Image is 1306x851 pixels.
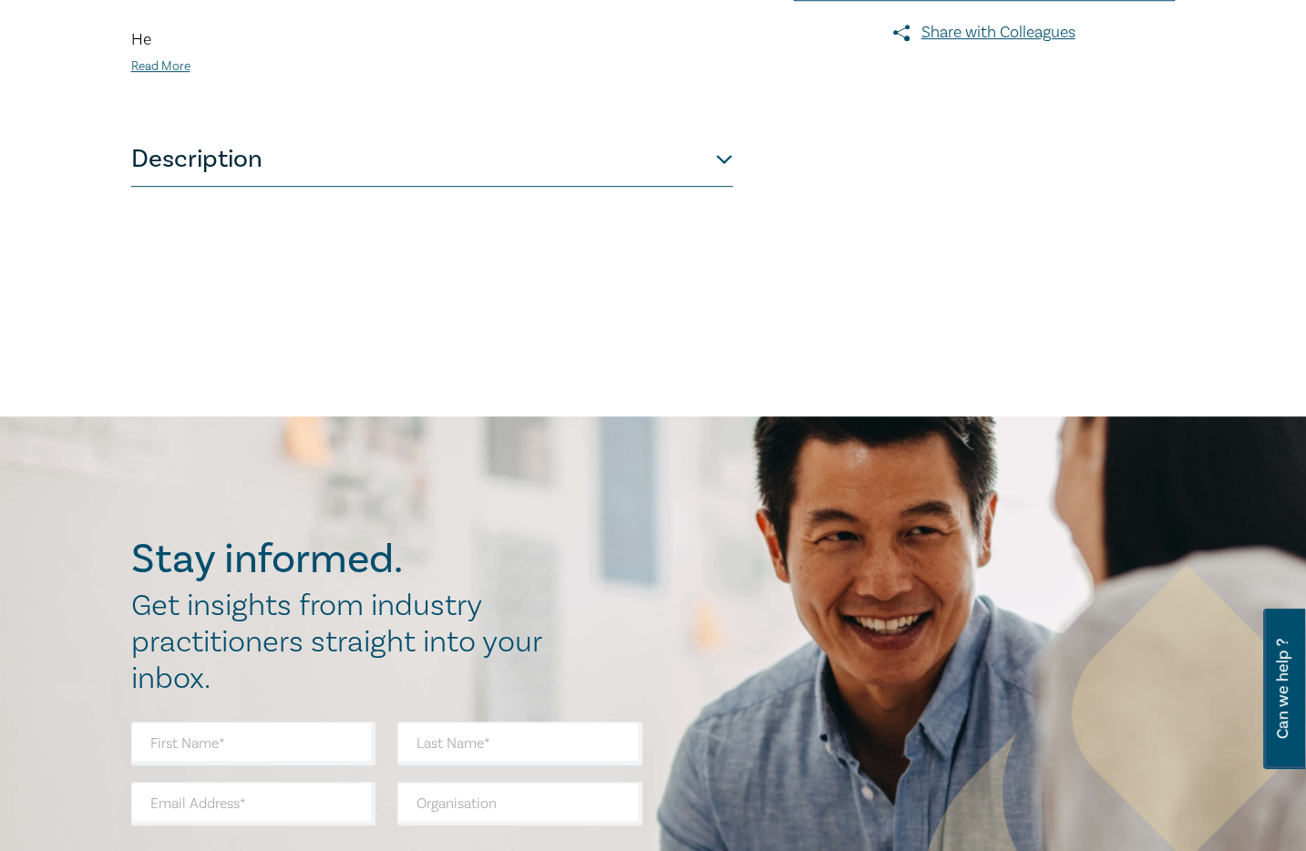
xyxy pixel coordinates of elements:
a: Share with Colleagues [793,21,1176,45]
span: Can we help ? [1274,620,1291,758]
input: First Name* [131,722,376,765]
button: Description [131,132,733,187]
input: Email Address* [131,782,376,825]
input: Organisation [397,782,643,825]
input: Last Name* [397,722,643,765]
h2: Stay informed. [131,536,561,583]
a: Read More [131,58,190,75]
span: He [131,29,151,50]
h2: Get insights from industry practitioners straight into your inbox. [131,588,561,697]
